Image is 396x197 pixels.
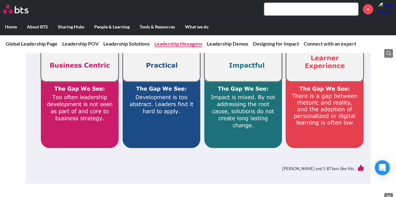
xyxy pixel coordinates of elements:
a: Go home [3,5,40,13]
label: What we do [180,19,213,35]
div: [PERSON_NAME] and 5 BTSers like this. [32,160,364,177]
a: Leadership POV [62,41,99,47]
img: BTS Logo [3,5,28,13]
a: + [363,4,373,14]
a: Profile [378,2,393,17]
a: Designing for Impact [253,41,299,47]
label: About BTS [22,19,53,35]
img: Alex Sperrin [378,2,393,17]
div: Open Intercom Messenger [375,160,390,175]
a: Leadership Demos [207,41,248,47]
label: Tools & Resources [135,19,180,35]
a: Connect with an expert [304,41,356,47]
a: Global Leadership Page [6,41,58,47]
label: People & Learning [89,19,135,35]
a: Leadership Solutions [103,41,150,47]
a: Leadership Hexagons [154,41,202,47]
label: Sharing Hubs [53,19,89,35]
